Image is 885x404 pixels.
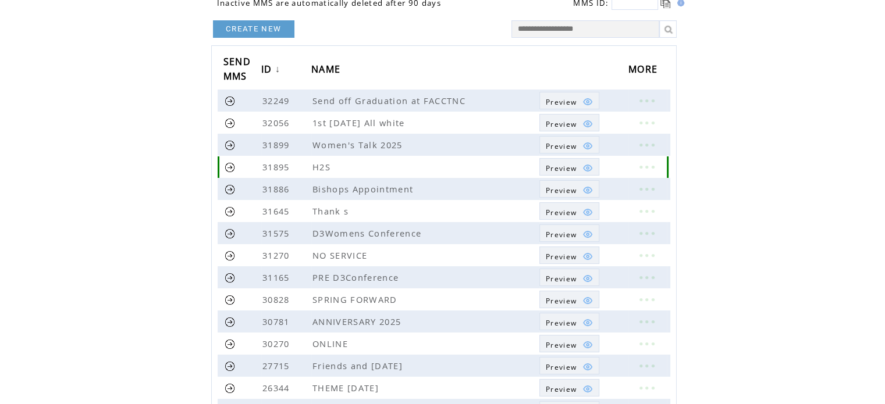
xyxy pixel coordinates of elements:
a: Preview [539,269,599,286]
span: SPRING FORWARD [312,294,400,305]
img: eye.png [582,229,593,239]
span: 30270 [262,338,293,349]
span: 31575 [262,227,293,239]
span: 31886 [262,183,293,195]
span: Show MMS preview [546,340,577,350]
img: eye.png [582,362,593,372]
span: ID [261,60,275,81]
a: CREATE NEW [213,20,294,38]
a: NAME [311,59,346,81]
span: 26344 [262,382,293,394]
span: 31270 [262,249,293,261]
span: 31645 [262,205,293,217]
span: PRE D3Conference [312,271,401,283]
span: Show MMS preview [546,296,577,306]
img: eye.png [582,384,593,394]
a: Preview [539,357,599,374]
span: Show MMS preview [546,119,577,129]
span: 31895 [262,161,293,173]
span: Send off Graduation at FACCTNC [312,95,468,106]
span: Show MMS preview [546,274,577,284]
span: 31165 [262,271,293,283]
span: 32249 [262,95,293,106]
span: NAME [311,60,343,81]
span: 1st [DATE] All white [312,117,408,128]
a: Preview [539,180,599,198]
a: Preview [539,379,599,396]
span: Show MMS preview [546,384,577,394]
a: Preview [539,158,599,176]
a: Preview [539,335,599,352]
span: ANNIVERSARY 2025 [312,316,404,327]
span: Women's Talk 2025 [312,139,406,151]
img: eye.png [582,119,593,129]
span: 30828 [262,294,293,305]
span: 31899 [262,139,293,151]
span: Show MMS preview [546,185,577,195]
span: 27715 [262,360,293,371]
a: Preview [539,202,599,220]
img: eye.png [582,273,593,284]
span: SEND MMS [223,52,251,88]
a: ID↓ [261,59,283,81]
span: 30781 [262,316,293,327]
img: eye.png [582,185,593,195]
span: Show MMS preview [546,252,577,262]
span: ONLINE [312,338,351,349]
span: Show MMS preview [546,318,577,328]
span: 32056 [262,117,293,128]
img: eye.png [582,339,593,350]
span: Bishops Appointment [312,183,416,195]
span: Show MMS preview [546,208,577,217]
img: eye.png [582,295,593,306]
a: Preview [539,136,599,153]
span: D3Womens Conference [312,227,424,239]
span: Show MMS preview [546,163,577,173]
span: Show MMS preview [546,141,577,151]
img: eye.png [582,96,593,107]
a: Preview [539,114,599,131]
a: Preview [539,313,599,330]
span: MORE [628,60,660,81]
span: Show MMS preview [546,97,577,107]
span: THEME [DATE] [312,382,382,394]
span: Thank s [312,205,351,217]
img: eye.png [582,141,593,151]
img: eye.png [582,251,593,262]
a: Preview [539,246,599,264]
a: Preview [539,224,599,242]
span: Friends and [DATE] [312,360,406,371]
img: eye.png [582,207,593,217]
img: eye.png [582,163,593,173]
span: H2S [312,161,333,173]
a: Preview [539,92,599,109]
img: eye.png [582,317,593,328]
span: Show MMS preview [546,362,577,372]
span: Show MMS preview [546,230,577,239]
span: NO SERVICE [312,249,370,261]
a: Preview [539,291,599,308]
